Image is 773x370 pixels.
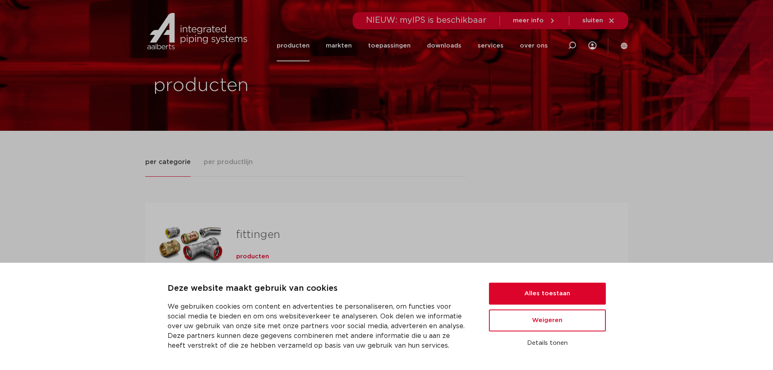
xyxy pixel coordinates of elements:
[153,73,383,99] h1: producten
[236,229,280,240] a: fittingen
[489,283,606,305] button: Alles toestaan
[513,17,556,24] a: meer info
[582,17,615,24] a: sluiten
[277,30,548,61] nav: Menu
[582,17,603,24] span: sluiten
[326,30,352,61] a: markten
[520,30,548,61] a: over ons
[513,17,544,24] span: meer info
[366,16,487,24] span: NIEUW: myIPS is beschikbaar
[588,37,596,54] div: my IPS
[168,282,469,295] p: Deze website maakt gebruik van cookies
[145,157,191,167] span: per categorie
[168,302,469,351] p: We gebruiken cookies om content en advertenties te personaliseren, om functies voor social media ...
[427,30,461,61] a: downloads
[489,309,606,331] button: Weigeren
[204,157,253,167] span: per productlijn
[236,253,269,261] a: producten
[478,30,504,61] a: services
[489,336,606,350] button: Details tonen
[368,30,411,61] a: toepassingen
[277,30,310,61] a: producten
